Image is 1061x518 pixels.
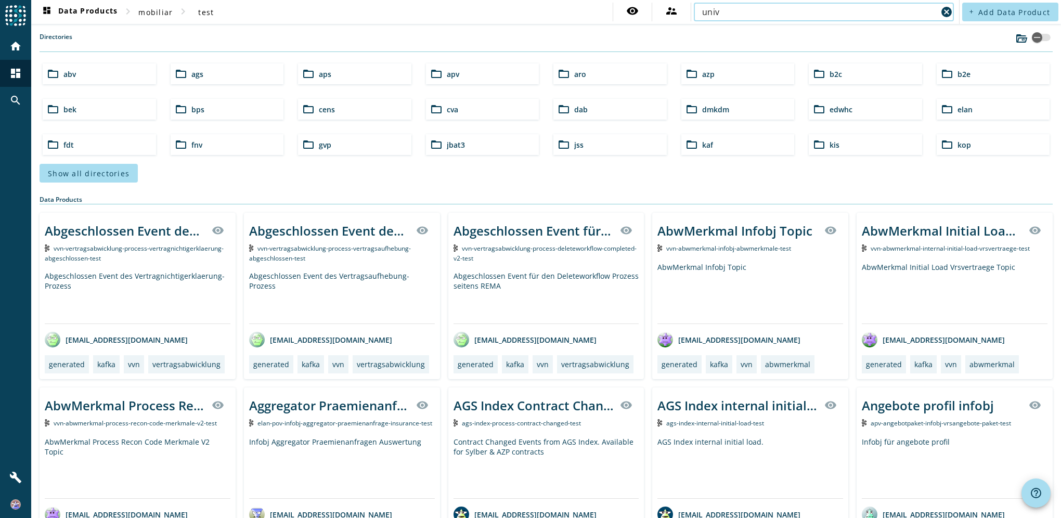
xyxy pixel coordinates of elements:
div: vertragsabwicklung [561,359,629,369]
mat-icon: folder_open [558,103,570,115]
button: Data Products [36,3,122,21]
button: Show all directories [40,164,138,183]
div: vvn [537,359,549,369]
span: Kafka Topic: apv-angebotpaket-infobj-vrsangebote-paket-test [871,419,1011,428]
mat-icon: folder_open [302,68,315,80]
mat-icon: visibility [212,224,224,237]
mat-icon: folder_open [430,103,443,115]
div: generated [662,359,697,369]
img: 798d10c5a9f2a3eb89799e06e38493cd [10,499,21,510]
mat-icon: visibility [1029,224,1041,237]
mat-icon: visibility [620,224,632,237]
mat-icon: folder_open [175,68,187,80]
span: bek [63,105,76,114]
div: Abgeschlossen Event des Vertragnichtigerklaerung-Prozess [45,222,205,239]
mat-icon: search [9,94,22,107]
div: AGS Index Contract Changed Event [454,397,614,414]
img: Kafka Topic: apv-angebotpaket-infobj-vrsangebote-paket-test [862,419,866,426]
mat-icon: dashboard [41,6,53,18]
span: aro [574,69,586,79]
div: kafka [302,359,320,369]
mat-icon: folder_open [941,68,953,80]
span: Kafka Topic: vvn-vertragsabwicklung-process-vertragnichtigerklaerung-abgeschlossen-test [45,244,224,263]
mat-icon: folder_open [430,138,443,151]
mat-icon: folder_open [558,68,570,80]
span: bps [191,105,204,114]
div: Abgeschlossen Event des Vertragsaufhebung-Prozess [249,222,410,239]
span: dab [574,105,588,114]
div: AGS Index internal initial load [657,397,818,414]
mat-icon: folder_open [813,103,825,115]
span: apv [447,69,459,79]
img: Kafka Topic: vvn-abwmerkmal-internal-initial-load-vrsvertraege-test [862,244,866,252]
div: AGS Index internal initial load. [657,437,843,498]
div: generated [866,359,902,369]
div: vertragsabwicklung [357,359,425,369]
mat-icon: supervisor_account [665,5,678,17]
span: Show all directories [48,169,130,178]
div: Abgeschlossen Event für den Deleteworkflow Prozess seitens REMA [454,222,614,239]
img: avatar [45,332,60,347]
mat-icon: add [968,9,974,15]
span: Kafka Topic: vvn-abwmerkmal-infobj-abwmerkmale-test [666,244,791,253]
div: Infobj für angebote profil [862,437,1047,498]
span: b2c [830,69,842,79]
img: Kafka Topic: vvn-abwmerkmal-infobj-abwmerkmale-test [657,244,662,252]
div: kafka [506,359,524,369]
span: Kafka Topic: elan-pov-infobj-aggregator-praemienanfrage-insurance-test [257,419,432,428]
button: Add Data Product [962,3,1058,21]
div: abwmerkmal [969,359,1015,369]
div: [EMAIL_ADDRESS][DOMAIN_NAME] [45,332,188,347]
div: AbwMerkmal Process Recon Code Merkmale V2 Topic [45,437,230,498]
span: aps [319,69,331,79]
div: [EMAIL_ADDRESS][DOMAIN_NAME] [454,332,597,347]
mat-icon: visibility [212,399,224,411]
div: kafka [914,359,933,369]
span: cva [447,105,458,114]
mat-icon: folder_open [558,138,570,151]
span: jbat3 [447,140,465,150]
span: Kafka Topic: vvn-vertragsabwicklung-process-vertragsaufhebung-abgeschlossen-test [249,244,411,263]
div: vvn [128,359,140,369]
div: Abgeschlossen Event des Vertragsaufhebung-Prozess [249,271,435,323]
mat-icon: cancel [940,6,953,18]
div: AbwMerkmal Initial Load Vrsvertraege Topic [862,262,1047,323]
div: Data Products [40,195,1053,204]
input: Search (% or * for wildcards) [702,6,937,18]
div: generated [458,359,494,369]
span: Kafka Topic: ags-index-internal-initial-load-test [666,419,764,428]
span: elan [958,105,973,114]
div: kafka [97,359,115,369]
div: AbwMerkmal Infobj Topic [657,262,843,323]
mat-icon: visibility [416,399,429,411]
span: cens [319,105,335,114]
span: Kafka Topic: vvn-vertragsabwicklung-process-deleteworkflow-completed-v2-test [454,244,637,263]
div: vvn [945,359,957,369]
mat-icon: visibility [626,5,639,17]
div: [EMAIL_ADDRESS][DOMAIN_NAME] [862,332,1005,347]
img: Kafka Topic: vvn-vertragsabwicklung-process-deleteworkflow-completed-v2-test [454,244,458,252]
mat-icon: folder_open [302,103,315,115]
span: jss [574,140,584,150]
div: AbwMerkmal Process Recon Code Merkmale V2 Topic [45,397,205,414]
div: vvn [332,359,344,369]
span: fnv [191,140,202,150]
div: AbwMerkmal Infobj Topic [657,222,812,239]
button: mobiliar [134,3,177,21]
span: kaf [702,140,713,150]
img: Kafka Topic: vvn-vertragsabwicklung-process-vertragnichtigerklaerung-abgeschlossen-test [45,244,49,252]
mat-icon: folder_open [302,138,315,151]
mat-icon: chevron_right [122,5,134,18]
span: mobiliar [138,7,173,17]
div: kafka [710,359,728,369]
span: ags [191,69,203,79]
span: abv [63,69,76,79]
img: Kafka Topic: vvn-vertragsabwicklung-process-vertragsaufhebung-abgeschlossen-test [249,244,254,252]
div: [EMAIL_ADDRESS][DOMAIN_NAME] [249,332,392,347]
div: Abgeschlossen Event für den Deleteworkflow Prozess seitens REMA [454,271,639,323]
div: vertragsabwicklung [152,359,221,369]
mat-icon: folder_open [685,68,698,80]
img: avatar [454,332,469,347]
mat-icon: home [9,40,22,53]
mat-icon: visibility [416,224,429,237]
